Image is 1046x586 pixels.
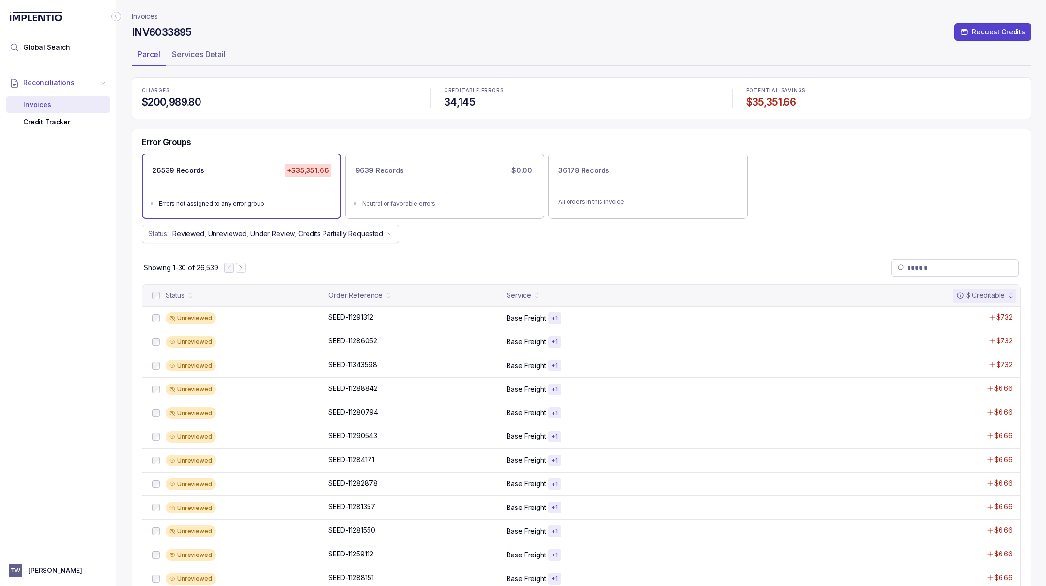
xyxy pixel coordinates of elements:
[507,503,546,512] p: Base Freight
[166,336,216,348] div: Unreviewed
[746,88,1021,93] p: POTENTIAL SAVINGS
[551,338,558,346] p: + 1
[996,312,1013,322] p: $7.32
[972,27,1025,37] p: Request Credits
[551,433,558,441] p: + 1
[551,480,558,488] p: + 1
[444,95,719,109] h4: 34,145
[166,549,216,561] div: Unreviewed
[152,551,160,559] input: checkbox-checkbox
[166,384,216,395] div: Unreviewed
[152,292,160,299] input: checkbox-checkbox
[144,263,218,273] p: Showing 1-30 of 26,539
[285,164,331,177] p: +$35,351.66
[142,95,416,109] h4: $200,989.80
[507,479,546,489] p: Base Freight
[166,525,216,537] div: Unreviewed
[507,385,546,394] p: Base Freight
[132,12,158,21] nav: breadcrumb
[558,197,738,207] p: All orders in this invoice
[994,502,1013,511] p: $6.66
[142,137,191,148] h5: Error Groups
[551,527,558,535] p: + 1
[507,408,546,417] p: Base Freight
[994,431,1013,441] p: $6.66
[166,455,216,466] div: Unreviewed
[994,455,1013,464] p: $6.66
[152,480,160,488] input: checkbox-checkbox
[551,504,558,511] p: + 1
[172,229,383,239] p: Reviewed, Unreviewed, Under Review, Credits Partially Requested
[166,573,216,585] div: Unreviewed
[507,455,546,465] p: Base Freight
[362,199,534,209] div: Neutral or favorable errors
[23,43,70,52] span: Global Search
[551,386,558,393] p: + 1
[6,72,110,93] button: Reconciliations
[166,407,216,419] div: Unreviewed
[328,336,377,346] p: SEED-11286052
[328,525,375,535] p: SEED-11281550
[994,407,1013,417] p: $6.66
[152,527,160,535] input: checkbox-checkbox
[328,455,374,464] p: SEED-11284171
[328,291,383,300] div: Order Reference
[236,263,246,273] button: Next Page
[551,551,558,559] p: + 1
[328,312,373,322] p: SEED-11291312
[152,338,160,346] input: checkbox-checkbox
[551,314,558,322] p: + 1
[328,502,375,511] p: SEED-11281357
[328,384,377,393] p: SEED-11288842
[509,164,534,177] p: $0.00
[507,337,546,347] p: Base Freight
[956,291,1005,300] div: $ Creditable
[14,96,103,113] div: Invoices
[328,360,377,370] p: SEED-11343598
[328,407,378,417] p: SEED-11280794
[28,566,82,575] p: [PERSON_NAME]
[152,314,160,322] input: checkbox-checkbox
[166,478,216,490] div: Unreviewed
[954,23,1031,41] button: Request Credits
[507,550,546,560] p: Base Freight
[148,229,169,239] p: Status:
[328,478,377,488] p: SEED-11282878
[132,46,1031,66] ul: Tab Group
[166,502,216,514] div: Unreviewed
[9,564,22,577] span: User initials
[6,94,110,133] div: Reconciliations
[152,575,160,583] input: checkbox-checkbox
[152,504,160,511] input: checkbox-checkbox
[152,409,160,417] input: checkbox-checkbox
[23,78,75,88] span: Reconciliations
[551,575,558,583] p: + 1
[142,88,416,93] p: CHARGES
[994,573,1013,583] p: $6.66
[994,478,1013,488] p: $6.66
[152,433,160,441] input: checkbox-checkbox
[551,457,558,464] p: + 1
[507,526,546,536] p: Base Freight
[994,384,1013,393] p: $6.66
[132,26,192,39] h4: INV6033895
[746,95,1021,109] h4: $35,351.66
[166,291,185,300] div: Status
[172,48,226,60] p: Services Detail
[159,199,330,209] div: Errors not assigned to any error group
[328,549,373,559] p: SEED-11259112
[138,48,160,60] p: Parcel
[507,574,546,584] p: Base Freight
[994,525,1013,535] p: $6.66
[507,313,546,323] p: Base Freight
[132,12,158,21] a: Invoices
[152,457,160,464] input: checkbox-checkbox
[507,361,546,370] p: Base Freight
[14,113,103,131] div: Credit Tracker
[444,88,719,93] p: CREDITABLE ERRORS
[142,225,399,243] button: Status:Reviewed, Unreviewed, Under Review, Credits Partially Requested
[144,263,218,273] div: Remaining page entries
[166,312,216,324] div: Unreviewed
[551,362,558,370] p: + 1
[996,360,1013,370] p: $7.32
